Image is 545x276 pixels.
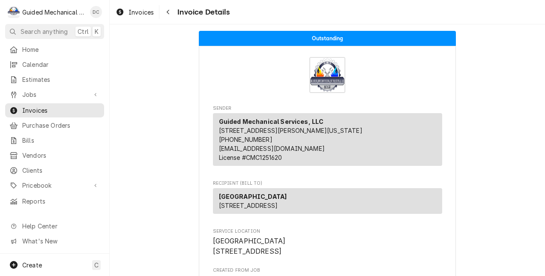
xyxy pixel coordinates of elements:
img: Logo [309,57,345,93]
a: Reports [5,194,104,208]
span: Ctrl [78,27,89,36]
span: Create [22,261,42,269]
a: Go to What's New [5,234,104,248]
span: Reports [22,197,100,206]
a: Bills [5,133,104,147]
span: Invoice Details [175,6,229,18]
div: Guided Mechanical Services, LLC's Avatar [8,6,20,18]
span: What's New [22,237,99,246]
span: License # CMC1251620 [219,154,282,161]
span: Pricebook [22,181,87,190]
a: Purchase Orders [5,118,104,132]
a: Vendors [5,148,104,162]
span: [STREET_ADDRESS][PERSON_NAME][US_STATE] [219,127,362,134]
a: [PHONE_NUMBER] [219,136,272,143]
span: Service Location [213,236,442,256]
div: Recipient (Bill To) [213,188,442,217]
a: Go to Jobs [5,87,104,102]
span: Home [22,45,100,54]
a: [EMAIL_ADDRESS][DOMAIN_NAME] [219,145,325,152]
span: Jobs [22,90,87,99]
div: DC [90,6,102,18]
a: Calendar [5,57,104,72]
button: Search anythingCtrlK [5,24,104,39]
div: Sender [213,113,442,166]
div: Status [199,31,456,46]
a: Home [5,42,104,57]
span: Sender [213,105,442,112]
div: Daniel Cornell's Avatar [90,6,102,18]
span: Recipient (Bill To) [213,180,442,187]
span: Search anything [21,27,68,36]
div: Guided Mechanical Services, LLC [22,8,85,17]
span: [GEOGRAPHIC_DATA] [STREET_ADDRESS] [213,237,286,255]
span: Invoices [22,106,100,115]
span: Calendar [22,60,100,69]
div: Invoice Sender [213,105,442,170]
span: [STREET_ADDRESS] [219,202,278,209]
span: Help Center [22,222,99,231]
div: Sender [213,113,442,169]
div: G [8,6,20,18]
div: Invoice Recipient [213,180,442,218]
span: Created From Job [213,267,442,274]
span: Bills [22,136,100,145]
span: Invoices [129,8,154,17]
span: C [94,261,99,270]
span: Purchase Orders [22,121,100,130]
a: Invoices [5,103,104,117]
a: Go to Help Center [5,219,104,233]
span: Estimates [22,75,100,84]
strong: [GEOGRAPHIC_DATA] [219,193,287,200]
div: Service Location [213,228,442,257]
span: Outstanding [312,36,343,41]
span: Clients [22,166,100,175]
a: Invoices [112,5,157,19]
div: Recipient (Bill To) [213,188,442,214]
button: Navigate back [161,5,175,19]
span: K [95,27,99,36]
span: Vendors [22,151,100,160]
strong: Guided Mechanical Services, LLC [219,118,324,125]
a: Estimates [5,72,104,87]
span: Service Location [213,228,442,235]
a: Go to Pricebook [5,178,104,192]
a: Clients [5,163,104,177]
